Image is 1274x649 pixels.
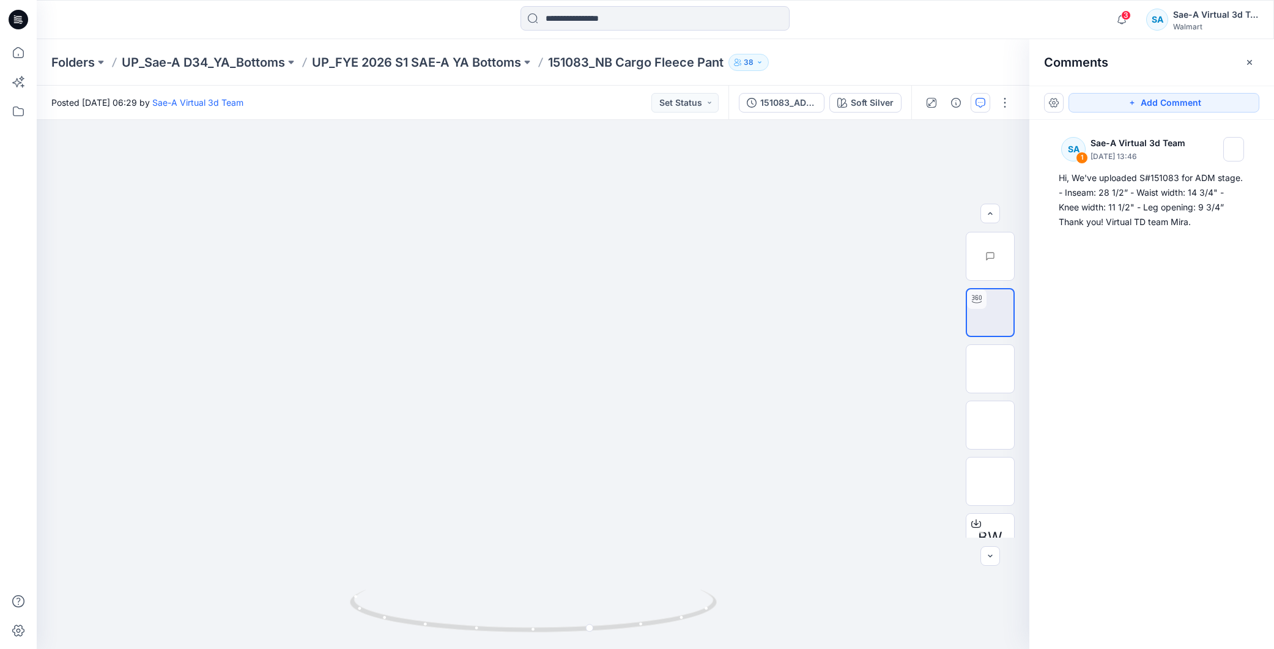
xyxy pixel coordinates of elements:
span: BW [978,527,1002,549]
p: 151083_NB Cargo Fleece Pant [548,54,724,71]
button: 151083_ADM_NB Cargo Fleece Pant_SAEA_070924 [739,93,824,113]
p: [DATE] 13:46 [1091,150,1189,163]
div: 151083_ADM_NB Cargo Fleece Pant_SAEA_070924 [760,96,817,109]
div: SA [1146,9,1168,31]
a: Sae-A Virtual 3d Team [152,97,243,108]
a: Folders [51,54,95,71]
button: Details [946,93,966,113]
div: Walmart [1173,22,1259,31]
div: SA [1061,137,1086,161]
button: Add Comment [1068,93,1259,113]
div: 1 [1076,152,1088,164]
span: 3 [1121,10,1131,20]
a: UP_FYE 2026 S1 SAE-A YA Bottoms [312,54,521,71]
div: Sae-A Virtual 3d Team [1173,7,1259,22]
h2: Comments [1044,55,1108,70]
span: Posted [DATE] 06:29 by [51,96,243,109]
button: Soft Silver [829,93,902,113]
div: Soft Silver [851,96,894,109]
p: 38 [744,56,754,69]
p: Sae-A Virtual 3d Team [1091,136,1189,150]
a: UP_Sae-A D34_YA_Bottoms [122,54,285,71]
div: Hi, We've uploaded S#151083 for ADM stage. - Inseam: 28 1/2” - Waist width: 14 3/4" - Knee width:... [1059,171,1245,229]
button: 38 [728,54,769,71]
